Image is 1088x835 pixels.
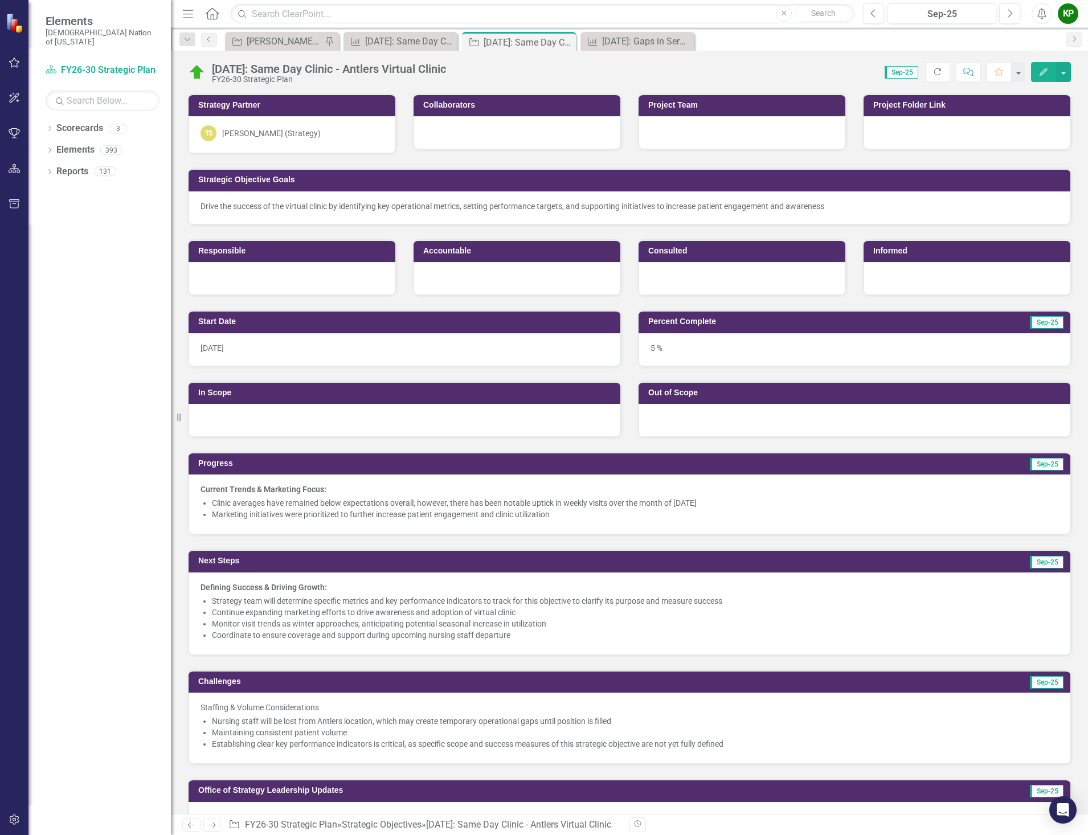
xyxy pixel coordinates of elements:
li: Clinic averages have remained below expectations overall; however, there has been notable uptick ... [212,497,1058,509]
span: Elements [46,14,159,28]
button: Search [795,6,852,22]
div: Open Intercom Messenger [1049,796,1077,824]
div: Sep-25 [891,7,992,21]
li: Nursing staff will be lost from Antlers location, which may create temporary operational gaps unt... [212,715,1058,727]
div: 3 [109,124,127,133]
span: Sep-25 [1030,458,1064,470]
div: TS [201,125,216,141]
span: [DATE] [201,343,224,353]
h3: Strategic Objective Goals [198,175,1065,184]
div: [DATE]: Same Day Clinic - Antlers Virtual Clinic KPIs [365,34,455,48]
a: Elements [56,144,95,157]
h3: Responsible [198,247,390,255]
h3: Collaborators [423,101,615,109]
button: Sep-25 [887,3,996,24]
h3: Project Folder Link [873,101,1065,109]
div: FY26-30 Strategic Plan [212,75,446,84]
div: 5 % [639,333,1070,366]
input: Search ClearPoint... [231,4,854,24]
div: 393 [100,145,122,155]
p: Drive the success of the virtual clinic by identifying key operational metrics, setting performan... [201,200,1058,212]
li: Monitor visit trends as winter approaches, anticipating potential seasonal increase in utilization [212,618,1058,629]
img: ClearPoint Strategy [6,13,26,33]
li: Continue expanding marketing efforts to drive awareness and adoption of virtual clinic [212,607,1058,618]
a: FY26-30 Strategic Plan [245,819,337,830]
div: [DATE]: Same Day Clinic - Antlers Virtual Clinic [212,63,446,75]
li: Marketing initiatives were prioritized to further increase patient engagement and clinic utilization [212,509,1058,520]
a: Strategic Objectives [342,819,422,830]
h3: Start Date [198,317,615,326]
h3: Progress [198,459,631,468]
span: Search [811,9,836,18]
div: 131 [94,167,116,177]
li: Strategy team will determine specific metrics and key performance indicators to track for this ob... [212,595,1058,607]
span: Sep-25 [1030,316,1064,329]
div: » » [228,818,621,832]
div: [DATE]: Same Day Clinic - Antlers Virtual Clinic [426,819,611,830]
span: Sep-25 [1030,556,1064,568]
button: KP [1058,3,1078,24]
li: Maintaining consistent patient volume [212,727,1058,738]
h3: Percent Complete [648,317,923,326]
a: [PERSON_NAME] SO's [228,34,322,48]
div: [PERSON_NAME] SO's [247,34,322,48]
h3: In Scope [198,388,615,397]
h3: Project Team [648,101,840,109]
h3: Consulted [648,247,840,255]
li: Coordinate to ensure coverage and support during upcoming nursing staff departure [212,629,1058,641]
span: Sep-25 [1030,676,1064,689]
strong: Current Trends & Marketing Focus: [201,485,326,494]
h3: Challenges [198,677,675,686]
div: [DATE]: Gaps in Services KPIs (Neurology) [602,34,692,48]
h3: Office of Strategy Leadership Updates [198,786,897,795]
h3: Strategy Partner [198,101,390,109]
h3: Next Steps [198,556,668,565]
div: [PERSON_NAME] (Strategy) [222,128,321,139]
strong: Defining Success & Driving Growth: [201,583,327,592]
input: Search Below... [46,91,159,110]
div: [DATE]: Same Day Clinic - Antlers Virtual Clinic [484,35,573,50]
p: Staffing & Volume Considerations [201,702,1058,713]
a: Reports [56,165,88,178]
a: [DATE]: Gaps in Services KPIs (Neurology) [583,34,692,48]
span: Sep-25 [1030,785,1064,797]
a: FY26-30 Strategic Plan [46,64,159,77]
h3: Out of Scope [648,388,1065,397]
h3: Accountable [423,247,615,255]
span: Sep-25 [885,66,918,79]
h3: Informed [873,247,1065,255]
a: Scorecards [56,122,103,135]
li: Establishing clear key performance indicators is critical, as specific scope and success measures... [212,738,1058,750]
small: [DEMOGRAPHIC_DATA] Nation of [US_STATE] [46,28,159,47]
a: [DATE]: Same Day Clinic - Antlers Virtual Clinic KPIs [346,34,455,48]
img: On Target [188,63,206,81]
